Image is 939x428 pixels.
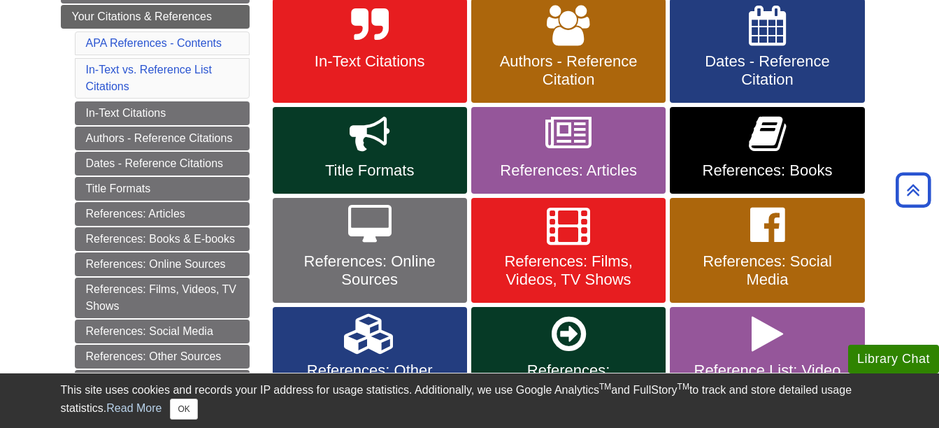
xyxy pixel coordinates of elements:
a: APA References - Contents [86,37,222,49]
a: Title Formats [75,177,250,201]
a: References: Secondary/Indirect Sources [75,370,250,411]
a: References: Articles [75,202,250,226]
span: References: Films, Videos, TV Shows [482,252,655,289]
a: References: Online Sources [273,198,467,303]
a: Back to Top [891,180,936,199]
button: Library Chat [848,345,939,373]
span: References: Other Sources [283,362,457,398]
a: In-Text vs. Reference List Citations [86,64,213,92]
a: References: Articles [471,107,666,194]
a: References: Social Media [670,198,864,303]
a: References: Social Media [75,320,250,343]
span: Title Formats [283,162,457,180]
a: Your Citations & References [61,5,250,29]
a: Dates - Reference Citations [75,152,250,176]
a: References: Other Sources [75,345,250,369]
sup: TM [599,382,611,392]
a: Authors - Reference Citations [75,127,250,150]
span: References: Articles [482,162,655,180]
sup: TM [678,382,689,392]
a: Read More [106,402,162,414]
span: Reference List: Video Tutorials [680,362,854,398]
span: Your Citations & References [72,10,212,22]
a: References: Books [670,107,864,194]
div: This site uses cookies and records your IP address for usage statistics. Additionally, we use Goo... [61,382,879,420]
a: Title Formats [273,107,467,194]
span: References: Online Sources [283,252,457,289]
a: References: Films, Videos, TV Shows [471,198,666,303]
span: References: Books [680,162,854,180]
span: References: Secondary/Indirect Sources [482,362,655,416]
a: References: Films, Videos, TV Shows [75,278,250,318]
span: In-Text Citations [283,52,457,71]
button: Close [170,399,197,420]
span: Dates - Reference Citation [680,52,854,89]
a: In-Text Citations [75,101,250,125]
span: Authors - Reference Citation [482,52,655,89]
span: References: Social Media [680,252,854,289]
a: References: Online Sources [75,252,250,276]
a: References: Books & E-books [75,227,250,251]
